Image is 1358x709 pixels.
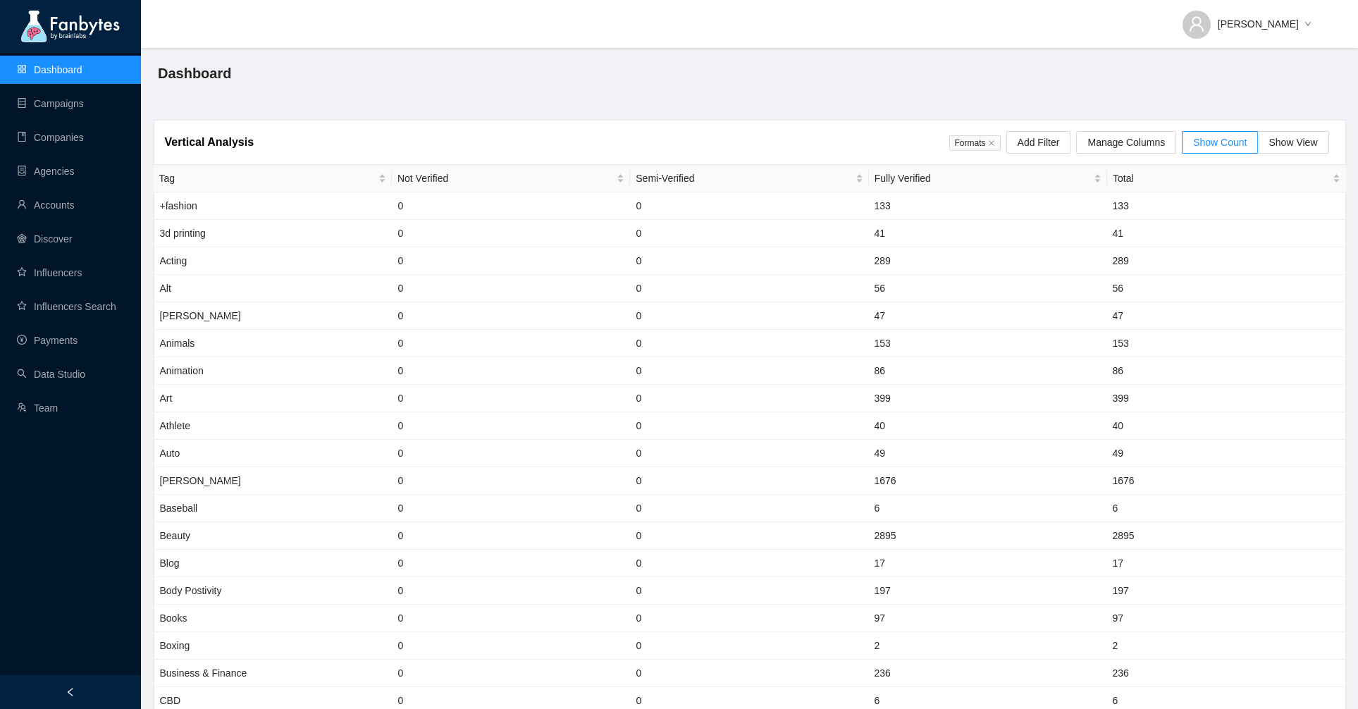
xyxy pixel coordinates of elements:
td: 236 [1107,660,1345,687]
td: 0 [393,220,631,247]
a: usergroup-addTeam [17,402,58,414]
span: Tag [159,171,376,186]
td: 133 [869,192,1107,220]
td: 49 [1107,440,1345,467]
td: 0 [631,192,869,220]
td: 41 [1107,220,1345,247]
td: Acting [154,247,393,275]
td: Athlete [154,412,393,440]
td: 56 [869,275,1107,302]
td: 0 [393,192,631,220]
td: Blog [154,550,393,577]
td: 97 [1107,605,1345,632]
td: 0 [631,632,869,660]
td: 2 [869,632,1107,660]
td: 0 [631,550,869,577]
a: userAccounts [17,199,75,211]
span: Total [1113,171,1329,186]
td: 2895 [1107,522,1345,550]
span: Show Count [1193,137,1247,148]
td: 40 [1107,412,1345,440]
td: 0 [393,412,631,440]
a: bookCompanies [17,132,84,143]
td: 0 [631,605,869,632]
th: Fully Verified [869,165,1107,192]
td: 6 [1107,495,1345,522]
span: Show View [1269,137,1317,148]
td: 0 [631,412,869,440]
th: Not Verified [392,165,630,192]
td: 153 [1107,330,1345,357]
td: 0 [393,385,631,412]
span: close [988,140,995,147]
span: left [66,687,75,697]
td: 0 [631,440,869,467]
span: user [1188,16,1205,32]
td: 40 [869,412,1107,440]
td: 0 [393,302,631,330]
td: 0 [393,357,631,385]
td: 289 [1107,247,1345,275]
td: 0 [393,440,631,467]
td: 0 [631,275,869,302]
td: 197 [1107,577,1345,605]
td: 0 [631,357,869,385]
td: 236 [869,660,1107,687]
td: 0 [393,467,631,495]
td: Body Postivity [154,577,393,605]
td: 2895 [869,522,1107,550]
td: 0 [631,522,869,550]
span: Manage Columns [1087,135,1165,150]
td: 0 [393,605,631,632]
a: radar-chartDiscover [17,233,72,245]
td: 0 [393,660,631,687]
td: Boxing [154,632,393,660]
td: 0 [631,385,869,412]
th: Semi-Verified [630,165,868,192]
td: 0 [631,330,869,357]
th: Total [1107,165,1345,192]
th: Tag [154,165,392,192]
td: 0 [631,220,869,247]
td: 0 [631,577,869,605]
td: 0 [631,660,869,687]
td: 47 [1107,302,1345,330]
td: 0 [393,495,631,522]
td: 399 [869,385,1107,412]
span: Not Verified [397,171,614,186]
td: 0 [393,275,631,302]
td: Art [154,385,393,412]
button: [PERSON_NAME]down [1171,7,1323,30]
td: 197 [869,577,1107,605]
td: Baseball [154,495,393,522]
td: 0 [631,302,869,330]
button: Manage Columns [1076,131,1176,154]
td: 6 [869,495,1107,522]
a: appstoreDashboard [17,64,82,75]
td: Beauty [154,522,393,550]
td: 289 [869,247,1107,275]
span: down [1304,20,1311,29]
a: databaseCampaigns [17,98,84,109]
td: 0 [393,550,631,577]
td: 1676 [869,467,1107,495]
td: 97 [869,605,1107,632]
td: 3d printing [154,220,393,247]
article: Vertical Analysis [165,133,254,151]
td: Auto [154,440,393,467]
td: Business & Finance [154,660,393,687]
a: searchData Studio [17,369,85,380]
td: 0 [393,522,631,550]
a: pay-circlePayments [17,335,78,346]
td: 17 [1107,550,1345,577]
td: 0 [631,495,869,522]
td: 86 [1107,357,1345,385]
span: Add Filter [1018,135,1060,150]
td: 2 [1107,632,1345,660]
td: Animation [154,357,393,385]
td: 41 [869,220,1107,247]
td: 49 [869,440,1107,467]
td: Animals [154,330,393,357]
td: 56 [1107,275,1345,302]
td: +fashion [154,192,393,220]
